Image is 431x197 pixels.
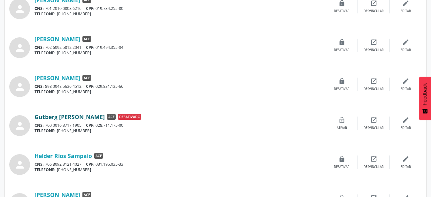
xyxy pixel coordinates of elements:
[14,42,26,54] i: person
[402,155,409,163] i: edit
[35,167,56,172] span: TELEFONE:
[402,78,409,85] i: edit
[14,120,26,132] i: person
[402,117,409,124] i: edit
[364,9,384,13] div: Desvincular
[334,48,350,52] div: Desativar
[118,114,141,120] span: Desativado
[35,123,326,128] div: 700 0016 3717 1905 028.711.175-00
[86,123,95,128] span: CPF:
[86,45,95,50] span: CPF:
[370,155,377,163] i: open_in_new
[401,9,411,13] div: Editar
[334,9,350,13] div: Desativar
[35,89,56,95] span: TELEFONE:
[364,87,384,91] div: Desvincular
[86,162,95,167] span: CPF:
[402,39,409,46] i: edit
[35,11,56,17] span: TELEFONE:
[107,114,116,120] span: ACE
[35,123,44,128] span: CNS:
[35,35,80,42] a: [PERSON_NAME]
[82,36,91,42] span: ACE
[14,159,26,170] i: person
[35,50,56,56] span: TELEFONE:
[338,155,345,163] i: lock
[370,78,377,85] i: open_in_new
[338,78,345,85] i: lock
[86,84,95,89] span: CPF:
[364,165,384,169] div: Desvincular
[35,11,326,17] div: [PHONE_NUMBER]
[370,117,377,124] i: open_in_new
[35,113,105,120] a: Gutberg [PERSON_NAME]
[35,6,326,11] div: 701 2010 0808 6216 019.734.255-80
[364,126,384,130] div: Desvincular
[35,89,326,95] div: [PHONE_NUMBER]
[401,165,411,169] div: Editar
[35,74,80,81] a: [PERSON_NAME]
[35,45,44,50] span: CNS:
[35,45,326,50] div: 702 6092 5812 2041 019.494.355-04
[35,84,44,89] span: CNS:
[35,167,326,172] div: [PHONE_NUMBER]
[401,126,411,130] div: Editar
[419,77,431,120] button: Feedback - Mostrar pesquisa
[35,128,326,133] div: [PHONE_NUMBER]
[338,117,345,124] i: lock_open
[35,6,44,11] span: CNS:
[337,126,347,130] div: Ativar
[364,48,384,52] div: Desvincular
[86,6,95,11] span: CPF:
[82,75,91,81] span: ACE
[35,84,326,89] div: 898 0048 5636 4512 029.831.135-66
[35,152,92,159] a: Helder Rios Sampaio
[35,128,56,133] span: TELEFONE:
[14,81,26,93] i: person
[14,3,26,15] i: person
[401,87,411,91] div: Editar
[35,162,44,167] span: CNS:
[334,165,350,169] div: Desativar
[35,50,326,56] div: [PHONE_NUMBER]
[338,39,345,46] i: lock
[422,83,428,105] span: Feedback
[334,87,350,91] div: Desativar
[35,162,326,167] div: 706 8092 3121 4027 031.195.035-33
[401,48,411,52] div: Editar
[94,153,103,159] span: ACE
[370,39,377,46] i: open_in_new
